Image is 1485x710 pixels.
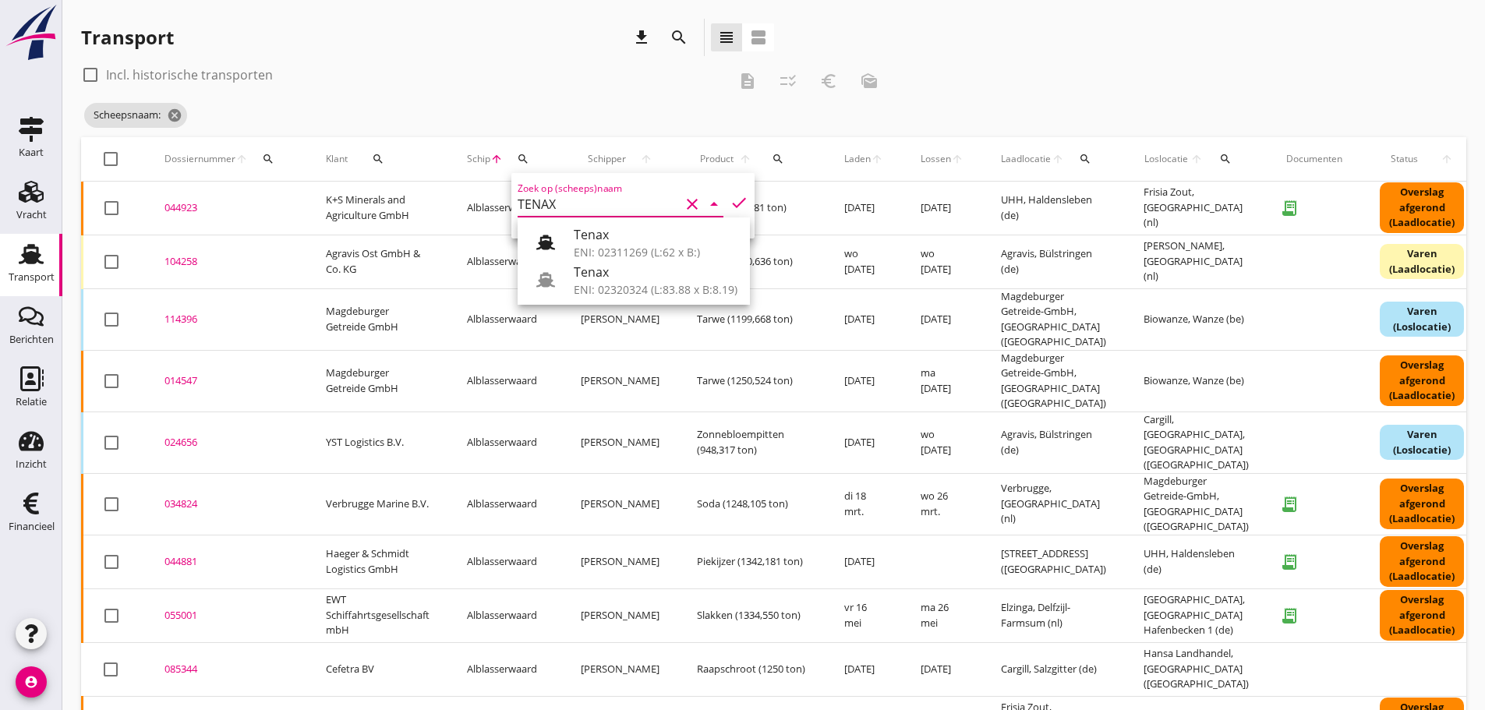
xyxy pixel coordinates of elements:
[826,412,902,473] td: [DATE]
[19,147,44,157] div: Kaart
[574,244,737,260] div: ENI: 02311269 (L:62 x B:)
[164,312,288,327] div: 114396
[574,225,737,244] div: Tenax
[1380,479,1464,529] div: Overslag afgerond (Laadlocatie)
[826,642,902,696] td: [DATE]
[683,195,702,214] i: clear
[1125,350,1268,412] td: Biowanze, Wanze (be)
[164,496,288,512] div: 034824
[826,473,902,535] td: di 18 mrt.
[307,535,448,588] td: Haeger & Schmidt Logistics GmbH
[1079,153,1091,165] i: search
[326,140,430,178] div: Klant
[16,459,47,469] div: Inzicht
[16,397,47,407] div: Relatie
[307,235,448,288] td: Agravis Ost GmbH & Co. KG
[772,153,784,165] i: search
[717,28,736,47] i: view_headline
[982,473,1125,535] td: Verbrugge, [GEOGRAPHIC_DATA] (nl)
[826,235,902,288] td: wo [DATE]
[1274,546,1305,578] i: receipt_long
[9,334,54,344] div: Berichten
[902,235,982,288] td: wo [DATE]
[164,373,288,389] div: 014547
[902,642,982,696] td: [DATE]
[84,103,187,128] span: Scheepsnaam:
[1125,473,1268,535] td: Magdeburger Getreide-GmbH, [GEOGRAPHIC_DATA] ([GEOGRAPHIC_DATA])
[1125,412,1268,473] td: Cargill, [GEOGRAPHIC_DATA], [GEOGRAPHIC_DATA] ([GEOGRAPHIC_DATA])
[490,153,503,165] i: arrow_upward
[1219,153,1232,165] i: search
[106,67,273,83] label: Incl. historische transporten
[164,152,235,166] span: Dossiernummer
[902,588,982,642] td: ma 26 mei
[307,642,448,696] td: Cefetra BV
[705,195,723,214] i: arrow_drop_down
[164,608,288,623] div: 055001
[16,666,47,698] i: account_circle
[1144,152,1190,166] span: Loslocatie
[1380,425,1464,460] div: Varen (Loslocatie)
[670,28,688,47] i: search
[902,350,982,412] td: ma [DATE]
[164,254,288,270] div: 104258
[1190,153,1204,165] i: arrow_upward
[826,350,902,412] td: [DATE]
[982,235,1125,288] td: Agravis, Bülstringen (de)
[517,153,529,165] i: search
[448,473,562,535] td: Alblasserwaard
[1125,235,1268,288] td: [PERSON_NAME], [GEOGRAPHIC_DATA] (nl)
[697,152,737,166] span: Product
[1052,153,1065,165] i: arrow_upward
[1274,600,1305,631] i: receipt_long
[81,25,174,50] div: Transport
[871,153,883,165] i: arrow_upward
[1430,153,1465,165] i: arrow_upward
[9,521,55,532] div: Financieel
[633,153,659,165] i: arrow_upward
[1125,288,1268,350] td: Biowanze, Wanze (be)
[562,642,678,696] td: [PERSON_NAME]
[902,288,982,350] td: [DATE]
[562,412,678,473] td: [PERSON_NAME]
[902,412,982,473] td: wo [DATE]
[448,288,562,350] td: Alblasserwaard
[3,4,59,62] img: logo-small.a267ee39.svg
[574,263,737,281] div: Tenax
[1125,535,1268,588] td: UHH, Haldensleben (de)
[16,210,47,220] div: Vracht
[448,235,562,288] td: Alblasserwaard
[1380,302,1464,337] div: Varen (Loslocatie)
[307,473,448,535] td: Verbrugge Marine B.V.
[164,554,288,570] div: 044881
[562,473,678,535] td: [PERSON_NAME]
[982,412,1125,473] td: Agravis, Bülstringen (de)
[844,152,871,166] span: Laden
[1274,489,1305,520] i: receipt_long
[167,108,182,123] i: cancel
[982,288,1125,350] td: Magdeburger Getreide-GmbH, [GEOGRAPHIC_DATA] ([GEOGRAPHIC_DATA])
[307,350,448,412] td: Magdeburger Getreide GmbH
[307,288,448,350] td: Magdeburger Getreide GmbH
[9,272,55,282] div: Transport
[826,288,902,350] td: [DATE]
[164,662,288,677] div: 085344
[678,235,826,288] td: Tarwe (1150,636 ton)
[678,535,826,588] td: Piekijzer (1342,181 ton)
[737,153,755,165] i: arrow_upward
[826,588,902,642] td: vr 16 mei
[678,350,826,412] td: Tarwe (1250,524 ton)
[1286,152,1342,166] div: Documenten
[902,182,982,235] td: [DATE]
[951,153,963,165] i: arrow_upward
[730,193,748,212] i: check
[982,642,1125,696] td: Cargill, Salzgitter (de)
[678,473,826,535] td: Soda (1248,105 ton)
[678,288,826,350] td: Tarwe (1199,668 ton)
[1380,182,1464,233] div: Overslag afgerond (Laadlocatie)
[678,642,826,696] td: Raapschroot (1250 ton)
[448,350,562,412] td: Alblasserwaard
[982,350,1125,412] td: Magdeburger Getreide-GmbH, [GEOGRAPHIC_DATA] ([GEOGRAPHIC_DATA])
[574,281,737,298] div: ENI: 02320324 (L:83.88 x B:8.19)
[562,535,678,588] td: [PERSON_NAME]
